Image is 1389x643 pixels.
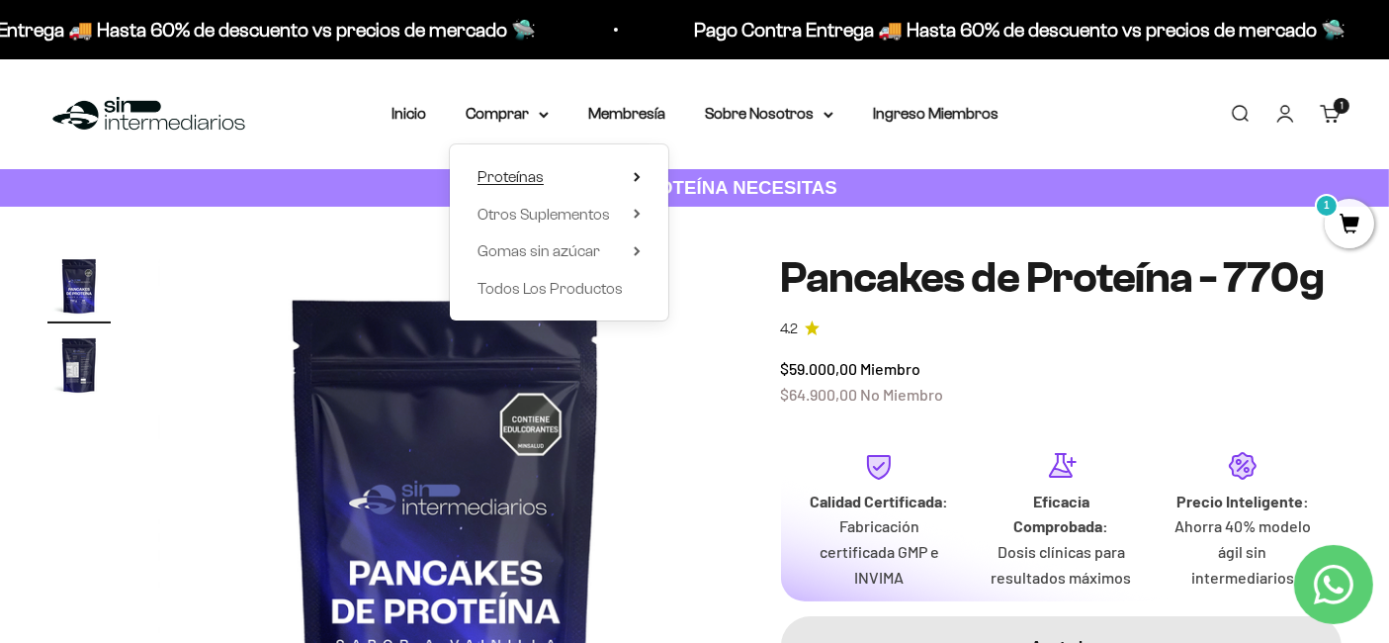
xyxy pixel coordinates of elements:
[391,105,426,122] a: Inicio
[477,164,641,190] summary: Proteínas
[477,168,544,185] span: Proteínas
[477,276,641,302] a: Todos Los Productos
[781,319,1342,340] a: 4.24.2 de 5.0 estrellas
[705,101,833,127] summary: Sobre Nosotros
[1325,215,1374,236] a: 1
[1315,194,1339,218] mark: 1
[781,319,799,340] span: 4.2
[695,14,1346,46] p: Pago Contra Entrega 🚚 Hasta 60% de descuento vs precios de mercado 🛸
[47,333,111,403] button: Ir al artículo 2
[47,254,111,318] img: Pancakes de Proteína - 770g
[588,105,665,122] a: Membresía
[873,105,998,122] a: Ingreso Miembros
[781,254,1342,302] h1: Pancakes de Proteína - 770g
[477,238,641,264] summary: Gomas sin azúcar
[47,333,111,397] img: Pancakes de Proteína - 770g
[1168,513,1318,590] p: Ahorra 40% modelo ágil sin intermediarios
[477,242,600,259] span: Gomas sin azúcar
[805,513,955,590] p: Fabricación certificada GMP e INVIMA
[47,254,111,323] button: Ir al artículo 1
[477,202,641,228] summary: Otros Suplementos
[861,359,921,378] span: Miembro
[1341,101,1344,111] span: 1
[781,359,858,378] span: $59.000,00
[861,385,944,404] span: No Miembro
[477,280,623,297] span: Todos Los Productos
[466,101,549,127] summary: Comprar
[810,492,948,510] strong: Calidad Certificada:
[781,385,858,404] span: $64.900,00
[1013,492,1108,536] strong: Eficacia Comprobada:
[1176,492,1309,510] strong: Precio Inteligente:
[477,206,610,223] span: Otros Suplementos
[986,539,1136,590] p: Dosis clínicas para resultados máximos
[552,177,837,198] strong: CUANTA PROTEÍNA NECESITAS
